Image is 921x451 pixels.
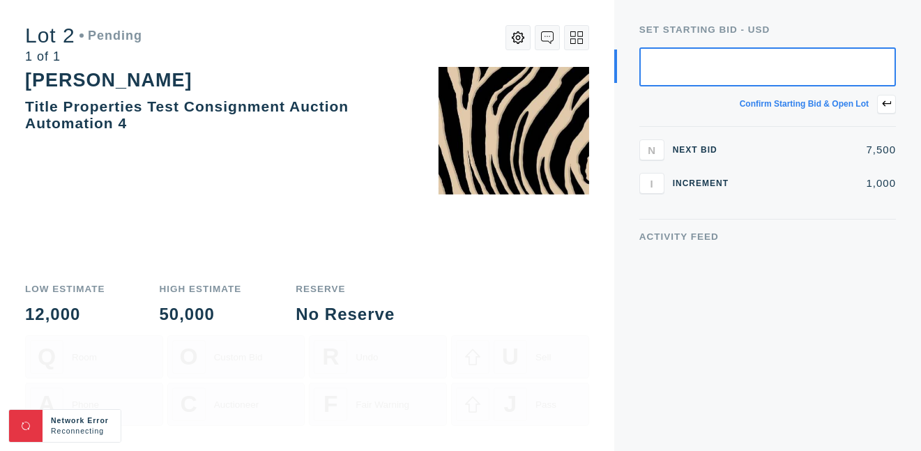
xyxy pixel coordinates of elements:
div: 12,000 [25,306,105,323]
div: No Reserve [296,306,395,323]
div: Next Bid [673,146,736,154]
div: Title Properties Test Consignment Auction Automation 4 [25,98,349,131]
div: Set Starting bid - USD [639,25,896,35]
span: I [650,177,653,189]
span: . [109,427,112,435]
span: . [107,427,109,435]
div: Activity Feed [639,232,896,242]
div: Reserve [296,284,395,294]
div: 1,000 [744,178,896,188]
button: N [639,139,664,160]
div: [PERSON_NAME] [25,70,192,91]
div: Lot 2 [25,25,142,46]
div: Network Error [51,415,112,426]
div: Reconnecting [51,426,112,436]
div: Low Estimate [25,284,105,294]
span: . [104,427,107,435]
div: 1 of 1 [25,50,142,63]
div: 50,000 [159,306,241,323]
div: Increment [673,179,736,188]
button: I [639,173,664,194]
div: Pending [79,29,142,42]
div: 7,500 [744,144,896,155]
div: Confirm starting bid & open lot [740,100,869,108]
div: High Estimate [159,284,241,294]
span: N [648,144,655,155]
